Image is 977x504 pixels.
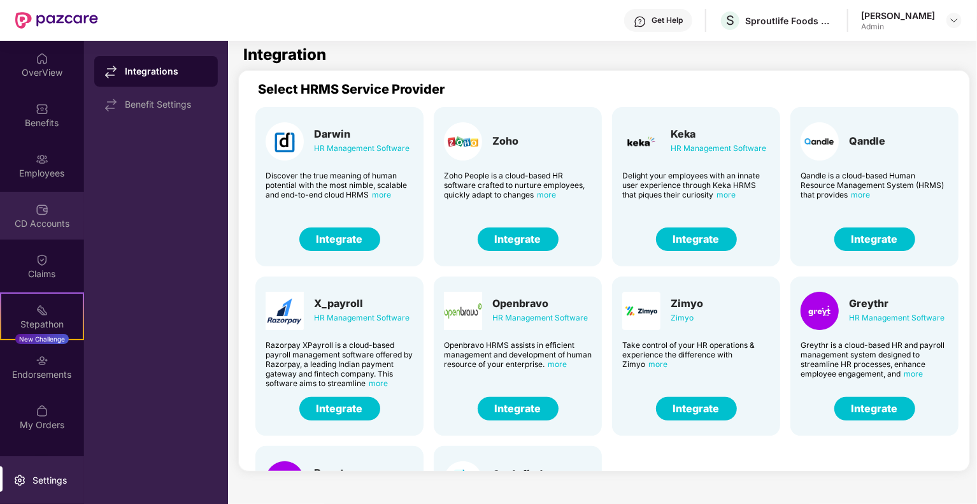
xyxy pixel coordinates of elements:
span: more [372,190,391,199]
h1: Integration [243,47,326,62]
img: Card Logo [801,292,839,330]
img: svg+xml;base64,PHN2ZyBpZD0iQ2xhaW0iIHhtbG5zPSJodHRwOi8vd3d3LnczLm9yZy8yMDAwL3N2ZyIgd2lkdGg9IjIwIi... [36,254,48,266]
div: Admin [861,22,935,32]
span: more [648,359,667,369]
button: Integrate [299,227,380,251]
img: Card Logo [266,122,304,161]
div: HR Management Software [492,311,588,325]
img: Card Logo [266,292,304,330]
div: HR Management Software [671,141,766,155]
div: Qandle is a cloud-based Human Resource Management System (HRMS) that provides [801,171,948,199]
img: svg+xml;base64,PHN2ZyBpZD0iTXlfT3JkZXJzIiBkYXRhLW5hbWU9Ik15IE9yZGVycyIgeG1sbnM9Imh0dHA6Ly93d3cudz... [36,405,48,417]
img: Card Logo [266,461,304,500]
img: Card Logo [444,292,482,330]
div: Greythr [849,297,945,310]
div: Zimyo [671,297,703,310]
div: Zimyo [671,311,703,325]
span: more [904,369,923,378]
img: Card Logo [622,292,660,330]
div: Discover the true meaning of human potential with the most nimble, scalable and end-to-end cloud ... [266,171,413,199]
div: Openbravo HRMS assists in efficient management and development of human resource of your enterprise. [444,340,592,369]
button: Integrate [478,397,559,421]
span: more [537,190,556,199]
span: more [717,190,736,199]
button: Integrate [834,397,915,421]
img: svg+xml;base64,PHN2ZyBpZD0iRW1wbG95ZWVzIiB4bWxucz0iaHR0cDovL3d3dy53My5vcmcvMjAwMC9zdmciIHdpZHRoPS... [36,153,48,166]
div: Openbravo [492,297,588,310]
img: svg+xml;base64,PHN2ZyBpZD0iU2V0dGluZy0yMHgyMCIgeG1sbnM9Imh0dHA6Ly93d3cudzMub3JnLzIwMDAvc3ZnIiB3aW... [13,474,26,487]
div: Can't find your HRMS? [492,468,592,493]
div: Zoho [492,134,518,147]
div: New Challenge [15,334,69,344]
img: svg+xml;base64,PHN2ZyB4bWxucz0iaHR0cDovL3d3dy53My5vcmcvMjAwMC9zdmciIHdpZHRoPSIyMSIgaGVpZ2h0PSIyMC... [36,304,48,317]
div: Sproutlife Foods Private Limited [745,15,834,27]
div: HR Management Software [849,311,945,325]
button: Integrate [834,227,915,251]
button: Integrate [656,397,737,421]
img: svg+xml;base64,PHN2ZyBpZD0iVXBkYXRlZCIgeG1sbnM9Imh0dHA6Ly93d3cudzMub3JnLzIwMDAvc3ZnIiB3aWR0aD0iMj... [36,455,48,468]
button: Integrate [299,397,380,421]
img: svg+xml;base64,PHN2ZyBpZD0iQ0RfQWNjb3VudHMiIGRhdGEtbmFtZT0iQ0QgQWNjb3VudHMiIHhtbG5zPSJodHRwOi8vd3... [36,203,48,216]
button: Integrate [478,227,559,251]
img: Card Logo [622,122,660,161]
img: svg+xml;base64,PHN2ZyBpZD0iSGVscC0zMngzMiIgeG1sbnM9Imh0dHA6Ly93d3cudzMub3JnLzIwMDAvc3ZnIiB3aWR0aD... [634,15,646,28]
div: HR Management Software [314,141,410,155]
div: Repute [314,466,360,479]
img: Card Logo [801,122,839,161]
div: X_payroll [314,297,410,310]
div: Get Help [652,15,683,25]
img: svg+xml;base64,PHN2ZyBpZD0iRHJvcGRvd24tMzJ4MzIiIHhtbG5zPSJodHRwOi8vd3d3LnczLm9yZy8yMDAwL3N2ZyIgd2... [949,15,959,25]
div: Zoho People is a cloud-based HR software crafted to nurture employees, quickly adapt to changes [444,171,592,199]
span: S [726,13,734,28]
img: svg+xml;base64,PHN2ZyBpZD0iSG9tZSIgeG1sbnM9Imh0dHA6Ly93d3cudzMub3JnLzIwMDAvc3ZnIiB3aWR0aD0iMjAiIG... [36,52,48,65]
div: [PERSON_NAME] [861,10,935,22]
div: Delight your employees with an innate user experience through Keka HRMS that piques their curiosity [622,171,770,199]
div: Qandle [849,134,885,147]
img: Card Logo [444,122,482,161]
img: svg+xml;base64,PHN2ZyB4bWxucz0iaHR0cDovL3d3dy53My5vcmcvMjAwMC9zdmciIHdpZHRoPSIxNy44MzIiIGhlaWdodD... [104,66,117,78]
img: svg+xml;base64,PHN2ZyBpZD0iQmVuZWZpdHMiIHhtbG5zPSJodHRwOi8vd3d3LnczLm9yZy8yMDAwL3N2ZyIgd2lkdGg9Ij... [36,103,48,115]
img: svg+xml;base64,PHN2ZyB4bWxucz0iaHR0cDovL3d3dy53My5vcmcvMjAwMC9zdmciIHdpZHRoPSIxNy44MzIiIGhlaWdodD... [104,99,117,112]
div: Integrations [125,65,208,78]
span: more [548,359,567,369]
div: HR Management Software [314,311,410,325]
div: Razorpay XPayroll is a cloud-based payroll management software offered by Razorpay, a leading Ind... [266,340,413,388]
div: Benefit Settings [125,99,208,110]
img: New Pazcare Logo [15,12,98,29]
button: Integrate [656,227,737,251]
div: Keka [671,127,766,140]
div: Take control of your HR operations & experience the difference with Zimyo [622,340,770,369]
span: more [369,378,388,388]
div: Settings [29,474,71,487]
span: more [851,190,870,199]
img: Card Logo [444,461,482,500]
div: Darwin [314,127,410,140]
div: Greythr is a cloud-based HR and payroll management system designed to streamline HR processes, en... [801,340,948,378]
div: Stepathon [1,318,83,331]
img: svg+xml;base64,PHN2ZyBpZD0iRW5kb3JzZW1lbnRzIiB4bWxucz0iaHR0cDovL3d3dy53My5vcmcvMjAwMC9zdmciIHdpZH... [36,354,48,367]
